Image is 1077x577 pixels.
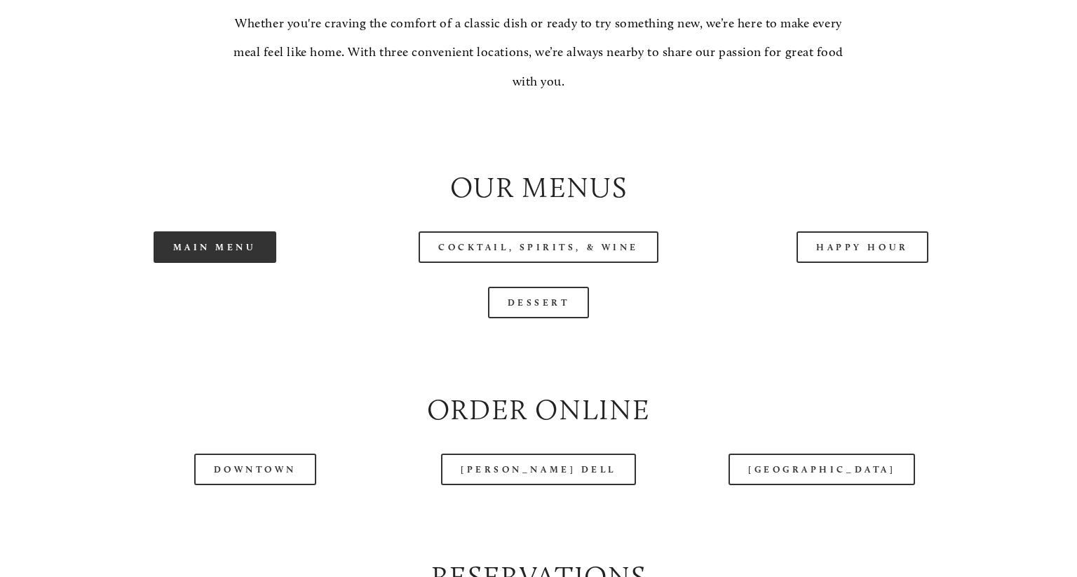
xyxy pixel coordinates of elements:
a: Cocktail, Spirits, & Wine [419,231,658,263]
a: Happy Hour [797,231,928,263]
a: [GEOGRAPHIC_DATA] [729,454,915,485]
a: [PERSON_NAME] Dell [441,454,636,485]
a: Main Menu [154,231,276,263]
a: Downtown [194,454,316,485]
h2: Our Menus [65,168,1012,208]
h2: Order Online [65,390,1012,430]
a: Dessert [488,287,590,318]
